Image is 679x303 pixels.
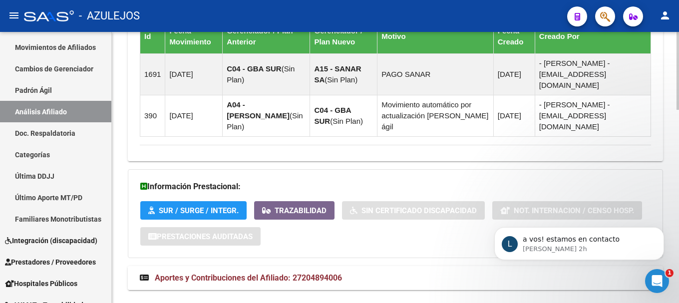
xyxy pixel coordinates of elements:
button: Not. Internacion / Censo Hosp. [492,201,642,220]
strong: A15 - SANAR SA [314,64,361,84]
span: Sin Plan [327,75,355,84]
span: Sin Plan [227,64,295,84]
td: PAGO SANAR [377,53,493,95]
td: 390 [140,95,165,136]
td: ( ) [310,95,377,136]
td: ( ) [223,95,310,136]
th: Gerenciador / Plan Anterior [223,19,310,53]
span: - AZULEJOS [79,5,140,27]
button: Trazabilidad [254,201,335,220]
span: Sin Certificado Discapacidad [361,206,477,215]
td: - [PERSON_NAME] - [EMAIL_ADDRESS][DOMAIN_NAME] [535,95,651,136]
span: 1 [666,269,674,277]
strong: C04 - GBA SUR [227,64,281,73]
span: SUR / SURGE / INTEGR. [159,206,239,215]
td: 1691 [140,53,165,95]
th: Creado Por [535,19,651,53]
button: Prestaciones Auditadas [140,227,261,246]
strong: C04 - GBA SUR [314,106,351,125]
td: [DATE] [493,53,535,95]
span: Prestaciones Auditadas [157,232,253,241]
button: Sin Certificado Discapacidad [342,201,485,220]
iframe: Intercom notifications mensaje [479,206,679,276]
th: Motivo [377,19,493,53]
mat-expansion-panel-header: Aportes y Contribuciones del Afiliado: 27204894006 [128,266,663,290]
th: Fecha Creado [493,19,535,53]
td: Movimiento automático por actualización [PERSON_NAME] ágil [377,95,493,136]
span: Prestadores / Proveedores [5,257,96,268]
span: Hospitales Públicos [5,278,77,289]
td: - [PERSON_NAME] - [EMAIL_ADDRESS][DOMAIN_NAME] [535,53,651,95]
span: Sin Plan [333,117,360,125]
span: Sin Plan [227,111,303,131]
span: Trazabilidad [275,206,327,215]
span: Integración (discapacidad) [5,235,97,246]
td: [DATE] [493,95,535,136]
td: ( ) [223,53,310,95]
th: Fecha Movimiento [165,19,223,53]
span: Aportes y Contribuciones del Afiliado: 27204894006 [155,273,342,283]
strong: A04 - [PERSON_NAME] [227,100,290,120]
th: Id [140,19,165,53]
td: [DATE] [165,95,223,136]
button: SUR / SURGE / INTEGR. [140,201,247,220]
td: [DATE] [165,53,223,95]
iframe: Intercom live chat [645,269,669,293]
th: Gerenciador / Plan Nuevo [310,19,377,53]
h3: Información Prestacional: [140,180,651,194]
mat-icon: menu [8,9,20,21]
td: ( ) [310,53,377,95]
mat-icon: person [659,9,671,21]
